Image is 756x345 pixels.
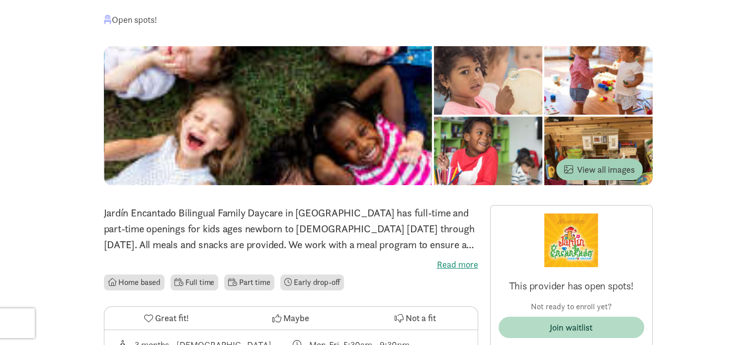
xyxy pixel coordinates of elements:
[499,301,644,313] p: Not ready to enroll yet?
[556,159,643,180] button: View all images
[564,163,635,176] span: View all images
[280,275,344,290] li: Early drop-off
[550,321,592,334] div: Join waitlist
[104,13,157,26] div: Open spots!
[229,307,353,330] button: Maybe
[104,307,229,330] button: Great fit!
[499,279,644,293] p: This provider has open spots!
[155,311,189,325] span: Great fit!
[406,311,436,325] span: Not a fit
[224,275,274,290] li: Part time
[283,311,309,325] span: Maybe
[353,307,477,330] button: Not a fit
[170,275,218,290] li: Full time
[499,317,644,338] button: Join waitlist
[104,275,165,290] li: Home based
[104,259,478,271] label: Read more
[544,213,598,267] img: Provider logo
[104,205,478,253] p: Jardín Encantado Bilingual Family Daycare in [GEOGRAPHIC_DATA] has full-time and part-time openin...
